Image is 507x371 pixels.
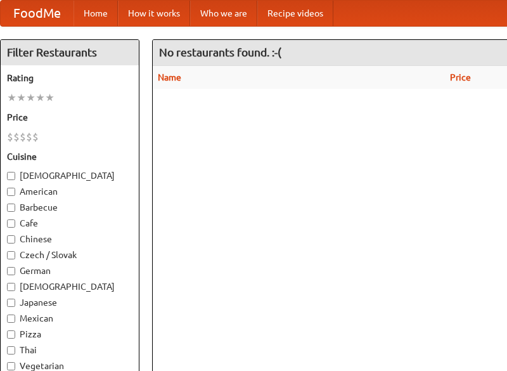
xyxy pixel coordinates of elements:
li: $ [32,130,39,144]
input: Chinese [7,235,15,244]
input: [DEMOGRAPHIC_DATA] [7,283,15,291]
h5: Price [7,111,132,124]
label: German [7,264,132,277]
label: [DEMOGRAPHIC_DATA] [7,280,132,293]
li: ★ [16,91,26,105]
a: Who we are [190,1,257,26]
li: $ [20,130,26,144]
label: Cafe [7,217,132,230]
a: Price [450,72,471,82]
label: Thai [7,344,132,356]
h5: Rating [7,72,132,84]
input: Mexican [7,315,15,323]
input: Thai [7,346,15,355]
input: Barbecue [7,204,15,212]
h5: Cuisine [7,150,132,163]
label: [DEMOGRAPHIC_DATA] [7,169,132,182]
input: Pizza [7,330,15,339]
a: Home [74,1,118,26]
input: Czech / Slovak [7,251,15,259]
label: Mexican [7,312,132,325]
label: Pizza [7,328,132,341]
a: FoodMe [1,1,74,26]
label: Chinese [7,233,132,245]
li: $ [13,130,20,144]
label: Czech / Slovak [7,249,132,261]
ng-pluralize: No restaurants found. :-( [159,46,281,58]
li: ★ [35,91,45,105]
a: Recipe videos [257,1,333,26]
label: Barbecue [7,201,132,214]
a: How it works [118,1,190,26]
input: [DEMOGRAPHIC_DATA] [7,172,15,180]
li: ★ [26,91,35,105]
input: Cafe [7,219,15,228]
label: Japanese [7,296,132,309]
input: German [7,267,15,275]
li: ★ [7,91,16,105]
label: American [7,185,132,198]
li: $ [7,130,13,144]
li: ★ [45,91,55,105]
li: $ [26,130,32,144]
input: Japanese [7,299,15,307]
h4: Filter Restaurants [1,40,139,65]
input: American [7,188,15,196]
input: Vegetarian [7,362,15,370]
a: Name [158,72,181,82]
